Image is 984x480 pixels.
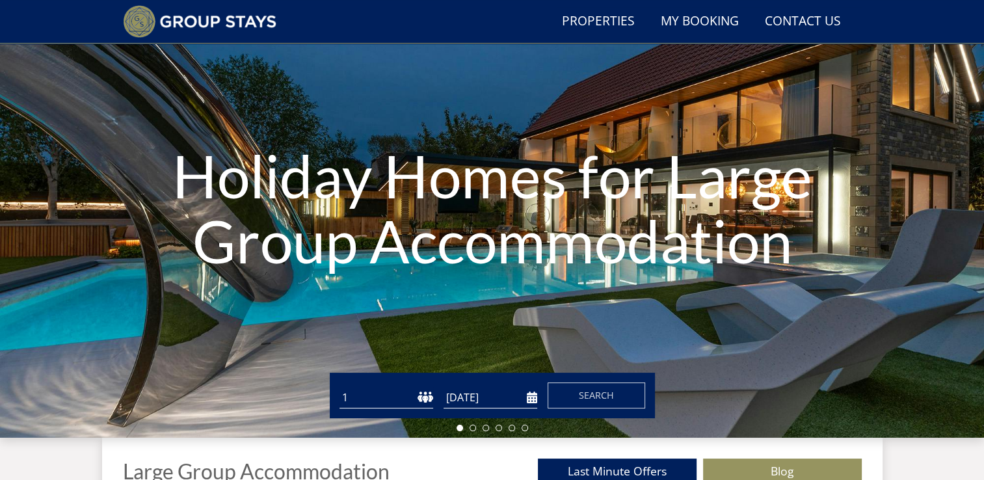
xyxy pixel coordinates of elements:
[444,387,537,408] input: Arrival Date
[123,5,277,38] img: Group Stays
[548,382,645,408] button: Search
[557,7,640,36] a: Properties
[148,117,836,299] h1: Holiday Homes for Large Group Accommodation
[579,389,614,401] span: Search
[760,7,846,36] a: Contact Us
[656,7,744,36] a: My Booking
